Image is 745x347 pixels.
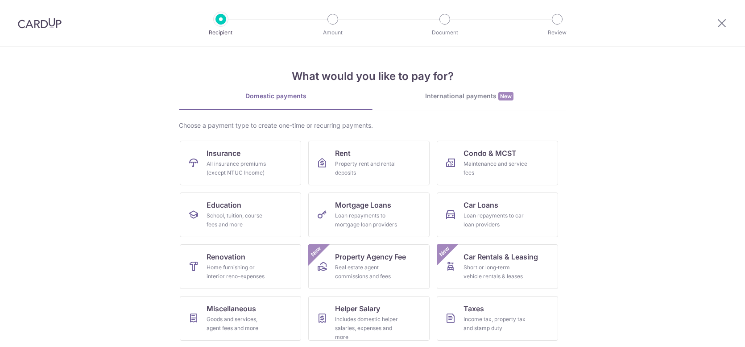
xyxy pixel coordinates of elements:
[437,244,452,259] span: New
[335,251,406,262] span: Property Agency Fee
[464,263,528,281] div: Short or long‑term vehicle rentals & leases
[179,121,566,130] div: Choose a payment type to create one-time or recurring payments.
[308,244,430,289] a: Property Agency FeeReal estate agent commissions and feesNew
[309,244,323,259] span: New
[464,303,484,314] span: Taxes
[372,92,566,101] div: International payments
[179,68,566,84] h4: What would you like to pay for?
[188,28,254,37] p: Recipient
[335,200,391,210] span: Mortgage Loans
[335,159,399,177] div: Property rent and rental deposits
[464,159,528,177] div: Maintenance and service fees
[207,148,240,159] span: Insurance
[335,303,380,314] span: Helper Salary
[180,296,301,341] a: MiscellaneousGoods and services, agent fees and more
[464,148,517,159] span: Condo & MCST
[437,192,558,237] a: Car LoansLoan repayments to car loan providers
[179,92,372,100] div: Domestic payments
[18,18,62,29] img: CardUp
[437,296,558,341] a: TaxesIncome tax, property tax and stamp duty
[180,141,301,185] a: InsuranceAll insurance premiums (except NTUC Income)
[308,141,430,185] a: RentProperty rent and rental deposits
[412,28,478,37] p: Document
[335,263,399,281] div: Real estate agent commissions and fees
[308,296,430,341] a: Helper SalaryIncludes domestic helper salaries, expenses and more
[207,303,256,314] span: Miscellaneous
[308,192,430,237] a: Mortgage LoansLoan repayments to mortgage loan providers
[207,211,271,229] div: School, tuition, course fees and more
[437,244,558,289] a: Car Rentals & LeasingShort or long‑term vehicle rentals & leasesNew
[180,192,301,237] a: EducationSchool, tuition, course fees and more
[464,200,498,210] span: Car Loans
[464,315,528,333] div: Income tax, property tax and stamp duty
[207,315,271,333] div: Goods and services, agent fees and more
[464,251,538,262] span: Car Rentals & Leasing
[180,244,301,289] a: RenovationHome furnishing or interior reno-expenses
[437,141,558,185] a: Condo & MCSTMaintenance and service fees
[335,315,399,342] div: Includes domestic helper salaries, expenses and more
[207,251,245,262] span: Renovation
[524,28,590,37] p: Review
[335,148,351,159] span: Rent
[464,211,528,229] div: Loan repayments to car loan providers
[207,200,241,210] span: Education
[688,320,736,343] iframe: Opens a widget where you can find more information
[207,159,271,177] div: All insurance premiums (except NTUC Income)
[335,211,399,229] div: Loan repayments to mortgage loan providers
[498,92,513,100] span: New
[207,263,271,281] div: Home furnishing or interior reno-expenses
[300,28,366,37] p: Amount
